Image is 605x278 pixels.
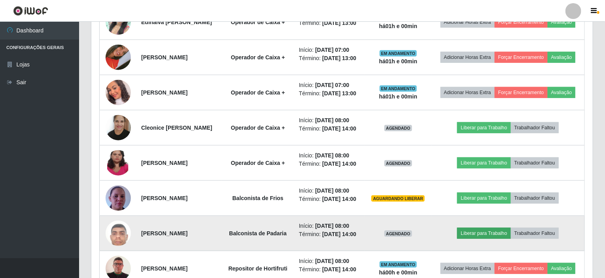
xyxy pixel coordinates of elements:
[379,58,418,64] strong: há 01 h e 00 min
[548,263,576,274] button: Avaliação
[141,265,187,272] strong: [PERSON_NAME]
[299,46,360,54] li: Início:
[231,160,285,166] strong: Operador de Caixa +
[315,187,349,194] time: [DATE] 08:00
[315,223,349,229] time: [DATE] 08:00
[457,193,510,204] button: Liberar para Trabalho
[299,81,360,89] li: Início:
[106,206,131,261] img: 1750544274691.jpeg
[106,111,131,145] img: 1727450734629.jpeg
[299,265,360,274] li: Término:
[141,125,212,131] strong: Cleonice [PERSON_NAME]
[315,258,349,264] time: [DATE] 08:00
[141,160,187,166] strong: [PERSON_NAME]
[299,230,360,238] li: Término:
[299,125,360,133] li: Término:
[495,263,548,274] button: Forçar Encerramento
[315,82,349,88] time: [DATE] 07:00
[299,19,360,27] li: Término:
[384,160,412,166] span: AGENDADO
[457,228,510,239] button: Liberar para Trabalho
[299,222,360,230] li: Início:
[495,17,548,28] button: Forçar Encerramento
[141,230,187,236] strong: [PERSON_NAME]
[371,195,425,202] span: AGUARDANDO LIBERAR
[441,87,495,98] button: Adicionar Horas Extra
[106,35,131,80] img: 1732041144811.jpeg
[322,231,356,237] time: [DATE] 14:00
[231,125,285,131] strong: Operador de Caixa +
[322,90,356,96] time: [DATE] 13:00
[141,195,187,201] strong: [PERSON_NAME]
[231,54,285,61] strong: Operador de Caixa +
[495,52,548,63] button: Forçar Encerramento
[511,228,559,239] button: Trabalhador Faltou
[322,125,356,132] time: [DATE] 14:00
[106,78,131,107] img: 1753296559045.jpeg
[379,23,418,29] strong: há 01 h e 00 min
[315,47,349,53] time: [DATE] 07:00
[299,195,360,203] li: Término:
[322,20,356,26] time: [DATE] 13:00
[299,89,360,98] li: Término:
[511,193,559,204] button: Trabalhador Faltou
[299,54,360,62] li: Término:
[229,230,287,236] strong: Balconista de Padaria
[548,52,576,63] button: Avaliação
[299,257,360,265] li: Início:
[229,265,287,272] strong: Repositor de Hortifruti
[511,157,559,168] button: Trabalhador Faltou
[315,152,349,159] time: [DATE] 08:00
[231,89,285,96] strong: Operador de Caixa +
[106,176,131,221] img: 1746037018023.jpeg
[322,161,356,167] time: [DATE] 14:00
[441,17,495,28] button: Adicionar Horas Extra
[233,195,284,201] strong: Balconista de Frios
[13,6,48,16] img: CoreUI Logo
[548,17,576,28] button: Avaliação
[299,160,360,168] li: Término:
[299,116,360,125] li: Início:
[106,135,131,191] img: 1740101299384.jpeg
[322,196,356,202] time: [DATE] 14:00
[384,231,412,237] span: AGENDADO
[380,50,417,57] span: EM ANDAMENTO
[141,89,187,96] strong: [PERSON_NAME]
[379,269,418,276] strong: há 00 h e 00 min
[441,52,495,63] button: Adicionar Horas Extra
[299,187,360,195] li: Início:
[141,19,212,25] strong: Edinalva [PERSON_NAME]
[380,261,417,268] span: EM ANDAMENTO
[380,85,417,92] span: EM ANDAMENTO
[379,93,418,100] strong: há 01 h e 00 min
[457,122,510,133] button: Liberar para Trabalho
[322,55,356,61] time: [DATE] 13:00
[548,87,576,98] button: Avaliação
[495,87,548,98] button: Forçar Encerramento
[315,117,349,123] time: [DATE] 08:00
[441,263,495,274] button: Adicionar Horas Extra
[231,19,285,25] strong: Operador de Caixa +
[299,151,360,160] li: Início:
[511,122,559,133] button: Trabalhador Faltou
[457,157,510,168] button: Liberar para Trabalho
[141,54,187,61] strong: [PERSON_NAME]
[322,266,356,272] time: [DATE] 14:00
[384,125,412,131] span: AGENDADO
